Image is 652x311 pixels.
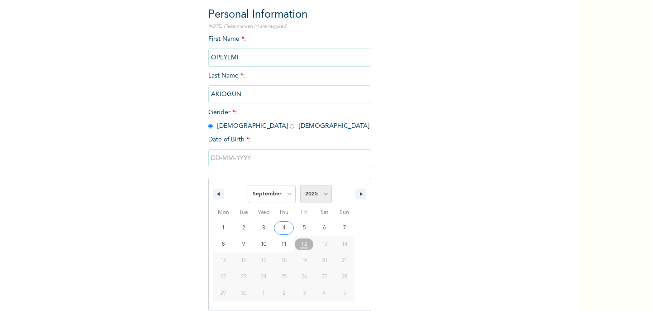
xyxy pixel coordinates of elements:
[208,73,371,97] span: Last Name :
[262,220,265,236] span: 3
[334,205,355,220] span: Sun
[342,269,347,285] span: 28
[213,220,234,236] button: 1
[234,220,254,236] button: 2
[261,269,266,285] span: 24
[208,36,371,61] span: First Name :
[302,253,307,269] span: 19
[261,253,266,269] span: 17
[254,205,274,220] span: Wed
[261,236,266,253] span: 10
[242,236,245,253] span: 9
[254,220,274,236] button: 3
[294,220,314,236] button: 5
[222,220,225,236] span: 1
[208,23,371,30] p: NOTE: Fields marked (*) are required
[274,269,294,285] button: 25
[242,220,245,236] span: 2
[274,205,294,220] span: Thu
[323,220,326,236] span: 6
[303,220,306,236] span: 5
[321,269,327,285] span: 27
[314,205,335,220] span: Sat
[281,253,287,269] span: 18
[213,253,234,269] button: 15
[314,253,335,269] button: 20
[234,236,254,253] button: 9
[301,236,307,253] span: 12
[254,269,274,285] button: 24
[342,253,347,269] span: 21
[294,269,314,285] button: 26
[334,220,355,236] button: 7
[334,253,355,269] button: 21
[281,269,287,285] span: 25
[294,253,314,269] button: 19
[213,205,234,220] span: Mon
[314,220,335,236] button: 6
[208,85,371,103] input: Enter your last name
[221,253,226,269] span: 15
[342,236,347,253] span: 14
[343,220,346,236] span: 7
[334,236,355,253] button: 14
[241,285,246,301] span: 30
[294,236,314,253] button: 12
[234,285,254,301] button: 30
[208,109,369,129] span: Gender : [DEMOGRAPHIC_DATA] [DEMOGRAPHIC_DATA]
[302,269,307,285] span: 26
[274,236,294,253] button: 11
[321,253,327,269] span: 20
[281,236,287,253] span: 11
[274,253,294,269] button: 18
[314,236,335,253] button: 13
[213,269,234,285] button: 22
[254,236,274,253] button: 10
[334,269,355,285] button: 28
[294,205,314,220] span: Fri
[208,49,371,67] input: Enter your first name
[283,220,285,236] span: 4
[213,236,234,253] button: 8
[221,285,226,301] span: 29
[321,236,327,253] span: 13
[222,236,225,253] span: 8
[234,205,254,220] span: Tue
[208,135,251,145] span: Date of Birth :
[241,253,246,269] span: 16
[314,269,335,285] button: 27
[241,269,246,285] span: 23
[254,253,274,269] button: 17
[213,285,234,301] button: 29
[208,149,371,167] input: DD-MM-YYYY
[221,269,226,285] span: 22
[274,220,294,236] button: 4
[234,269,254,285] button: 23
[234,253,254,269] button: 16
[208,7,371,23] h2: Personal Information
